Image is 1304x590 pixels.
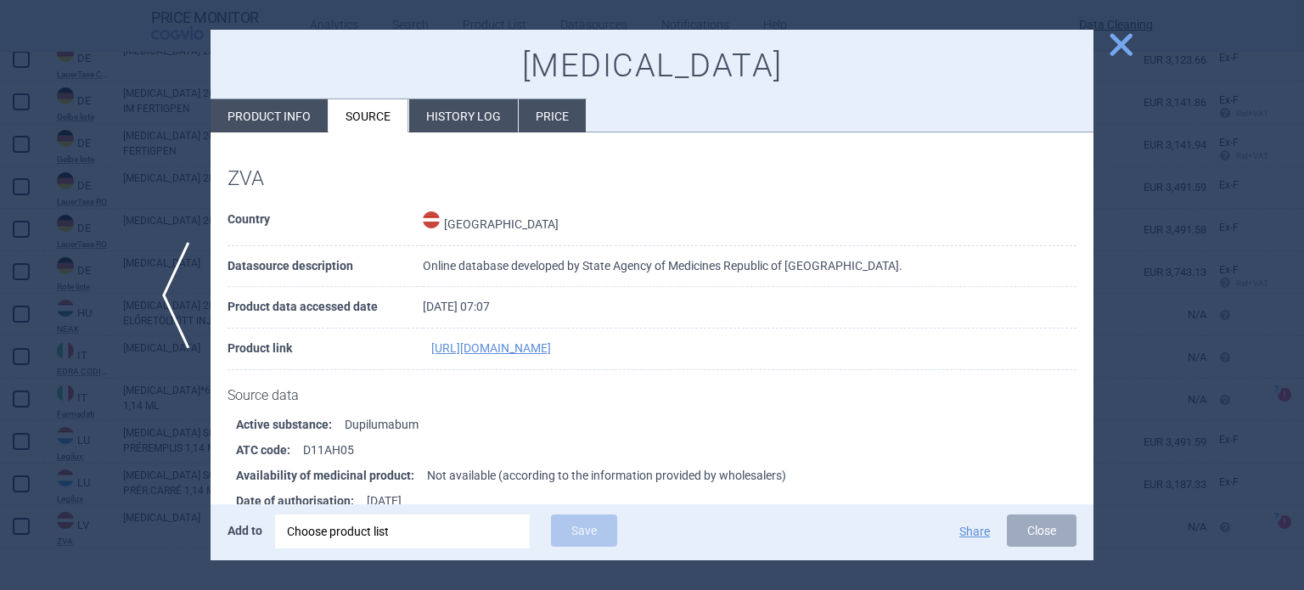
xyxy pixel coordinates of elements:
[236,437,303,463] strong: ATC code :
[519,99,586,132] li: Price
[423,287,1076,329] td: [DATE] 07:07
[228,166,1076,191] h1: ZVA
[423,211,440,228] img: Latvia
[236,488,1093,514] li: [DATE]
[431,342,551,354] a: [URL][DOMAIN_NAME]
[228,329,423,370] th: Product link
[236,488,367,514] strong: Date of authorisation :
[236,412,1093,437] li: Dupilumabum
[423,246,1076,288] td: Online database developed by State Agency of Medicines Republic of [GEOGRAPHIC_DATA].
[228,514,262,547] p: Add to
[236,412,345,437] strong: Active substance :
[228,287,423,329] th: Product data accessed date
[275,514,530,548] div: Choose product list
[236,463,1093,488] li: Not available (according to the information provided by wholesalers)
[228,47,1076,86] h1: [MEDICAL_DATA]
[211,99,328,132] li: Product info
[228,387,1076,403] h1: Source data
[228,246,423,288] th: Datasource description
[236,437,1093,463] li: D11AH05
[409,99,518,132] li: History log
[287,514,518,548] div: Choose product list
[959,525,990,537] button: Share
[228,199,423,246] th: Country
[551,514,617,547] button: Save
[1007,514,1076,547] button: Close
[236,463,427,488] strong: Availability of medicinal product :
[329,99,408,132] li: Source
[423,199,1076,246] td: [GEOGRAPHIC_DATA]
